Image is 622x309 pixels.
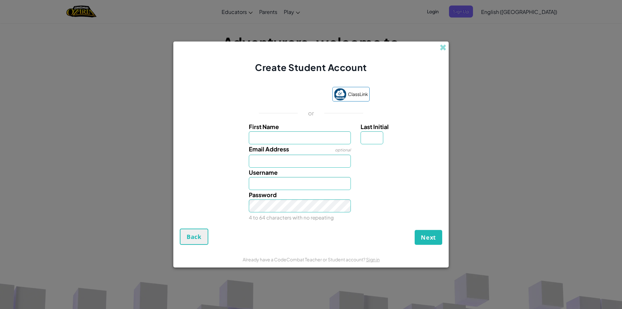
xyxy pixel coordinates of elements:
span: Already have a CodeCombat Teacher or Student account? [243,256,366,262]
span: ClassLink [348,89,368,99]
span: Create Student Account [255,62,367,73]
a: Sign in [366,256,380,262]
small: 4 to 64 characters with no repeating [249,214,334,220]
p: or [308,109,314,117]
span: Password [249,191,277,198]
span: Username [249,169,278,176]
span: Back [187,233,202,241]
span: optional [335,148,351,152]
span: Email Address [249,145,289,153]
iframe: Sign in with Google Button [249,88,329,102]
span: First Name [249,123,279,130]
img: classlink-logo-small.png [334,88,346,101]
button: Next [415,230,442,245]
button: Back [180,229,208,245]
span: Last Initial [361,123,389,130]
span: Next [421,233,436,241]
